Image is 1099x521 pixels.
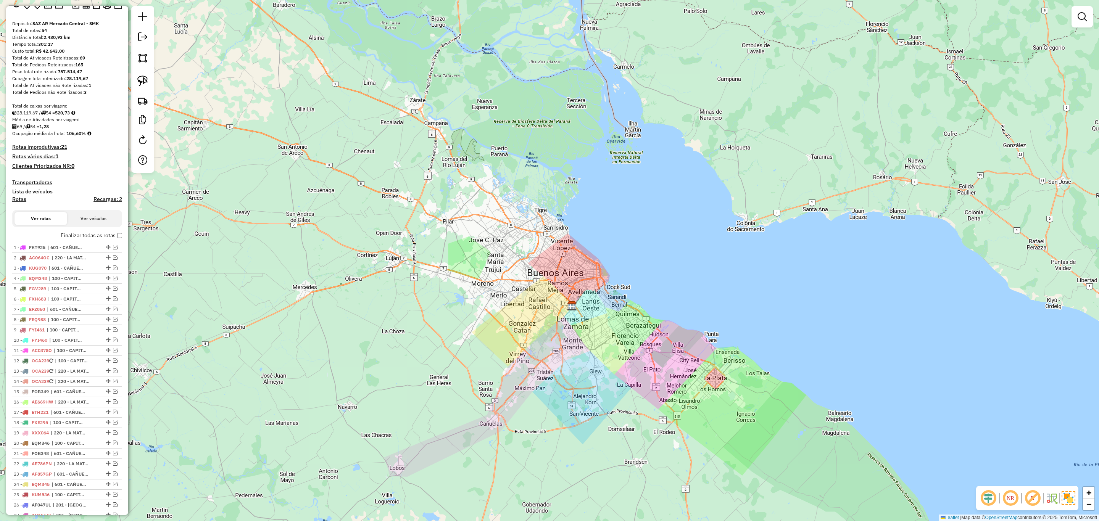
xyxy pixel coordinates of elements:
[14,368,53,374] span: 13 -
[55,378,90,385] span: 220 - LA MATANZA
[32,440,50,446] span: EQM346
[12,34,122,41] div: Distância Total:
[29,255,50,260] span: AC064OC
[48,265,84,272] span: 601 - CAÑUELAS y LOBOS - RDV
[12,144,122,150] h4: Rotas improdutivas:
[14,389,49,394] span: 15 -
[29,265,47,271] span: KUG070
[41,111,46,115] i: Total de rotas
[12,179,122,186] h4: Transportadoras
[32,461,52,466] span: AE786PN
[52,481,87,488] span: 601 - CAÑUELAS y LOBOS - RDV
[14,409,48,415] span: 17 -
[1083,498,1094,510] a: Zoom out
[113,317,118,322] em: Visualizar rota
[113,399,118,404] em: Visualizar rota
[12,48,122,55] div: Custo total:
[14,450,49,456] span: 21 -
[106,430,111,435] em: Alterar sequência das rotas
[12,61,122,68] div: Total de Pedidos Roteirizados:
[106,296,111,301] em: Alterar sequência das rotas
[14,358,53,363] span: 12 -
[106,389,111,394] em: Alterar sequência das rotas
[49,379,53,384] i: Veículo já utilizado nesta sessão
[32,512,51,518] span: AH155AI
[50,419,85,426] span: 100 - CAPITAL FEDERAL
[12,111,17,115] i: Cubagem total roteirizado
[51,450,86,457] span: 601 - CAÑUELAS y LOBOS - RDV
[14,461,52,466] span: 22 -
[12,124,17,129] i: Total de Atividades
[14,430,49,436] span: 19 -
[106,399,111,404] em: Alterar sequência das rotas
[12,153,122,160] h4: Rotas vários dias:
[47,326,82,333] span: 100 - CAPITAL FEDERAL
[106,307,111,311] em: Alterar sequência das rotas
[135,9,150,26] a: Nova sessão e pesquisa
[135,29,150,47] a: Exportar sessão
[32,430,49,436] span: XXX064
[25,124,30,129] i: Total de rotas
[135,132,150,150] a: Reroteirizar Sessão
[106,441,111,445] em: Alterar sequência das rotas
[32,21,99,26] strong: SAZ AR Mercado Central - SMK
[12,41,122,48] div: Tempo total:
[113,286,118,291] em: Visualizar rota
[47,244,82,251] span: 601 - CAÑUELAS y LOBOS - RDV
[113,502,118,507] em: Visualizar rota
[49,369,53,373] i: Veículo já utilizado nesta sessão
[113,265,118,270] em: Visualizar rota
[50,409,85,416] span: 601 - CAÑUELAS y LOBOS - RDV
[113,389,118,394] em: Visualizar rota
[113,358,118,363] em: Visualizar rota
[36,48,64,54] strong: R$ 42.643,00
[15,212,67,225] button: Ver rotas
[14,492,50,497] span: 25 -
[939,515,1099,521] div: Map data © contributors,© 2025 TomTom, Microsoft
[113,451,118,455] em: Visualizar rota
[12,75,122,82] div: Cubagem total roteirizado:
[32,420,48,425] span: FXE295
[106,276,111,280] em: Alterar sequência das rotas
[89,82,91,88] strong: 1
[14,255,50,260] span: 2 -
[1023,489,1042,507] span: Exibir rótulo
[29,327,45,333] span: FYI461
[55,368,90,375] span: 220 - LA MATANZA
[71,162,74,169] strong: 0
[1046,492,1058,504] img: Fluxo de ruas
[12,109,122,116] div: 28.119,67 / 54 =
[113,307,118,311] em: Visualizar rota
[53,502,88,508] span: 201 - LA PLATA SUR
[75,62,83,68] strong: 165
[12,123,122,130] div: 69 / 54 =
[52,491,87,498] span: 100 - CAPITAL FEDERAL
[12,116,122,123] div: Média de Atividades por viagem:
[12,27,122,34] div: Total de rotas:
[66,76,88,81] strong: 28.119,67
[113,513,118,517] em: Visualizar rota
[71,111,75,115] i: Meta Caixas/viagem: 297,11 Diferença: 223,62
[48,296,83,302] span: 100 - CAPITAL FEDERAL
[12,89,122,96] div: Total de Pedidos não Roteirizados:
[32,368,49,374] span: OCA239
[134,92,151,109] a: Criar rota
[106,255,111,260] em: Alterar sequência das rotas
[14,471,52,477] span: 23 -
[1075,9,1090,24] a: Exibir filtros
[14,512,51,518] span: 27 -
[32,389,49,394] span: FOB349
[106,286,111,291] em: Alterar sequência das rotas
[137,95,148,106] img: Criar rota
[61,143,67,150] strong: 21
[106,379,111,383] em: Alterar sequência das rotas
[106,502,111,507] em: Alterar sequência das rotas
[12,20,122,27] div: Depósito:
[106,420,111,425] em: Alterar sequência das rotas
[80,55,85,61] strong: 69
[106,327,111,332] em: Alterar sequência das rotas
[53,512,88,519] span: 201 - LA PLATA SUR
[113,492,118,497] em: Visualizar rota
[58,69,82,74] strong: 757.514,47
[14,347,52,353] span: 11 -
